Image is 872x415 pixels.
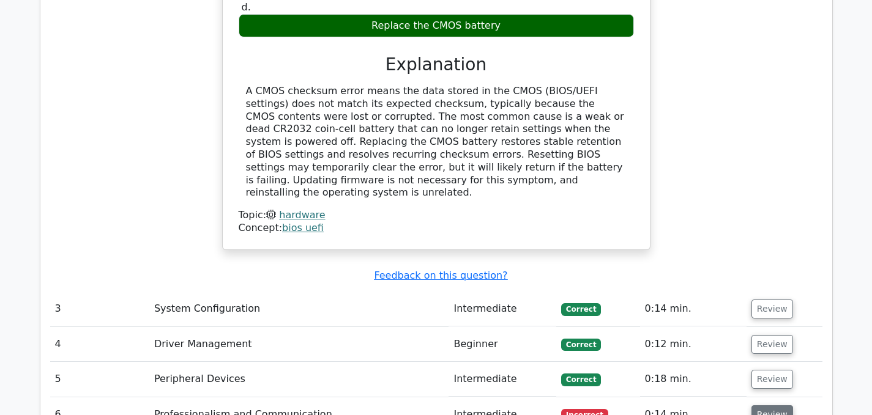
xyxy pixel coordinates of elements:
td: Intermediate [449,292,556,326]
button: Review [751,299,793,318]
td: Beginner [449,327,556,362]
td: 0:14 min. [640,292,747,326]
a: hardware [279,209,325,221]
a: bios uefi [282,222,324,233]
span: Correct [561,339,601,351]
h3: Explanation [246,54,627,75]
button: Review [751,335,793,354]
td: Driver Management [149,327,449,362]
div: Replace the CMOS battery [239,14,634,38]
a: Feedback on this question? [374,270,507,281]
td: 3 [50,292,149,326]
td: 5 [50,362,149,397]
span: d. [242,1,251,13]
td: Intermediate [449,362,556,397]
td: 0:12 min. [640,327,747,362]
td: Peripheral Devices [149,362,449,397]
span: Correct [561,303,601,315]
div: Topic: [239,209,634,222]
td: 4 [50,327,149,362]
td: System Configuration [149,292,449,326]
div: A CMOS checksum error means the data stored in the CMOS (BIOS/UEFI settings) does not match its e... [246,85,627,199]
button: Review [751,370,793,389]
td: 0:18 min. [640,362,747,397]
span: Correct [561,373,601,386]
div: Concept: [239,222,634,235]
